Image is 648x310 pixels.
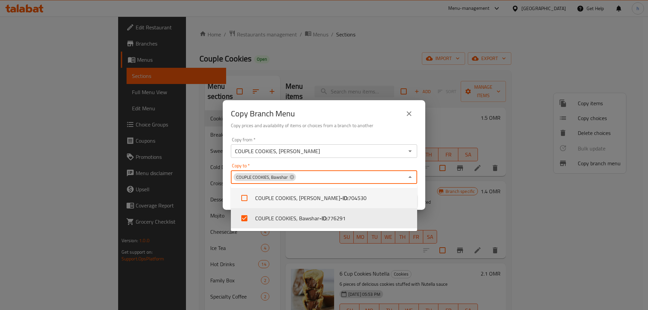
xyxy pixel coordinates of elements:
[234,174,291,180] span: COUPLE COOKIES, Bawshar
[327,214,346,222] span: 776291
[231,108,295,119] h2: Copy Branch Menu
[405,146,415,156] button: Open
[231,208,417,228] li: COUPLE COOKIES, Bawshar
[231,188,417,208] li: COUPLE COOKIES, [PERSON_NAME]
[234,173,296,181] div: COUPLE COOKIES, Bawshar
[231,122,417,129] h6: Copy prices and availability of items or choices from a branch to another
[348,194,367,202] span: 704530
[405,172,415,182] button: Close
[319,214,327,222] b: - ID:
[340,194,348,202] b: - ID:
[401,106,417,122] button: close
